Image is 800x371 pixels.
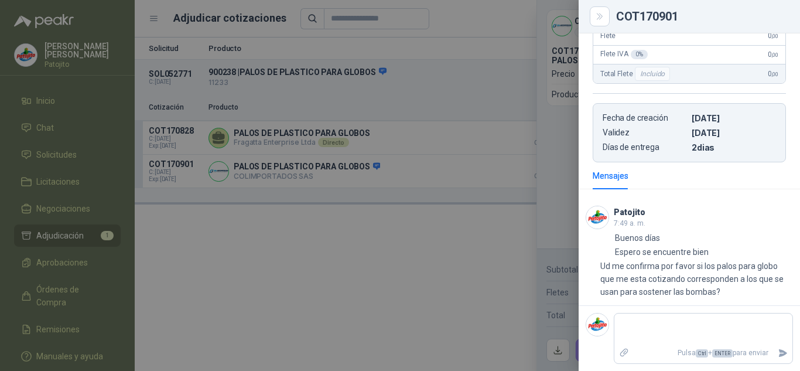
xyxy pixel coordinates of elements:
[586,314,608,336] img: Company Logo
[692,128,776,138] p: [DATE]
[614,219,645,227] span: 7:49 a. m.
[600,50,648,59] span: Flete IVA
[600,260,793,298] p: Ud me confirma por favor si los palos para globo que me esta cotizando corresponden a los que se ...
[771,71,778,77] span: ,00
[615,246,709,258] p: Espero se encuentre bien
[768,70,778,78] span: 0
[712,349,733,358] span: ENTER
[600,32,616,40] span: Flete
[616,11,786,22] div: COT170901
[603,113,687,123] p: Fecha de creación
[603,128,687,138] p: Validez
[603,142,687,152] p: Días de entrega
[634,343,774,363] p: Pulsa + para enviar
[696,349,708,358] span: Ctrl
[771,33,778,39] span: ,00
[615,232,660,244] p: Buenos días
[692,142,776,152] p: 2 dias
[593,169,628,182] div: Mensajes
[631,50,648,59] div: 0 %
[614,209,645,216] h3: Patojito
[586,206,608,229] img: Company Logo
[773,343,792,363] button: Enviar
[600,67,672,81] span: Total Flete
[771,52,778,58] span: ,00
[593,9,607,23] button: Close
[614,343,634,363] label: Adjuntar archivos
[692,113,776,123] p: [DATE]
[768,50,778,59] span: 0
[635,67,670,81] div: Incluido
[768,32,778,40] span: 0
